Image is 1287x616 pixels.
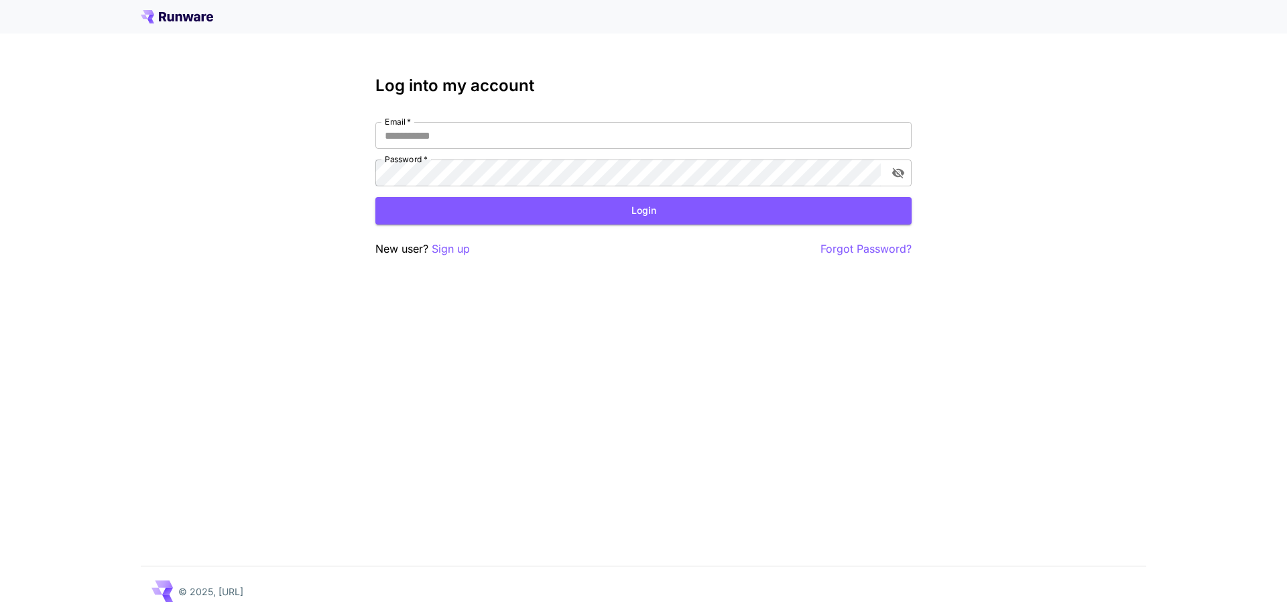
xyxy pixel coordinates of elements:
[375,76,912,95] h3: Log into my account
[886,161,910,185] button: toggle password visibility
[432,241,470,257] button: Sign up
[385,153,428,165] label: Password
[820,241,912,257] button: Forgot Password?
[375,241,470,257] p: New user?
[385,116,411,127] label: Email
[375,197,912,225] button: Login
[178,584,243,599] p: © 2025, [URL]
